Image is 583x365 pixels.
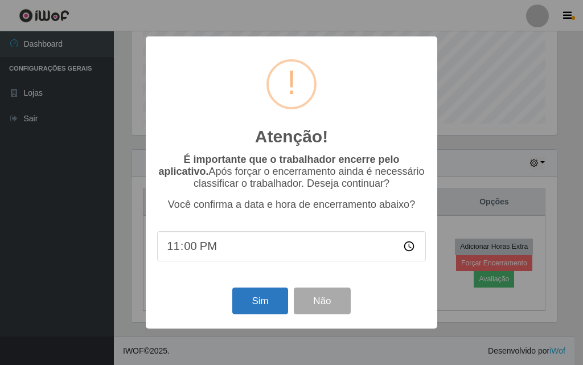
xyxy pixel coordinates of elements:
[232,288,288,314] button: Sim
[158,154,399,177] b: É importante que o trabalhador encerre pelo aplicativo.
[157,199,426,211] p: Você confirma a data e hora de encerramento abaixo?
[294,288,350,314] button: Não
[157,154,426,190] p: Após forçar o encerramento ainda é necessário classificar o trabalhador. Deseja continuar?
[255,126,328,147] h2: Atenção!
